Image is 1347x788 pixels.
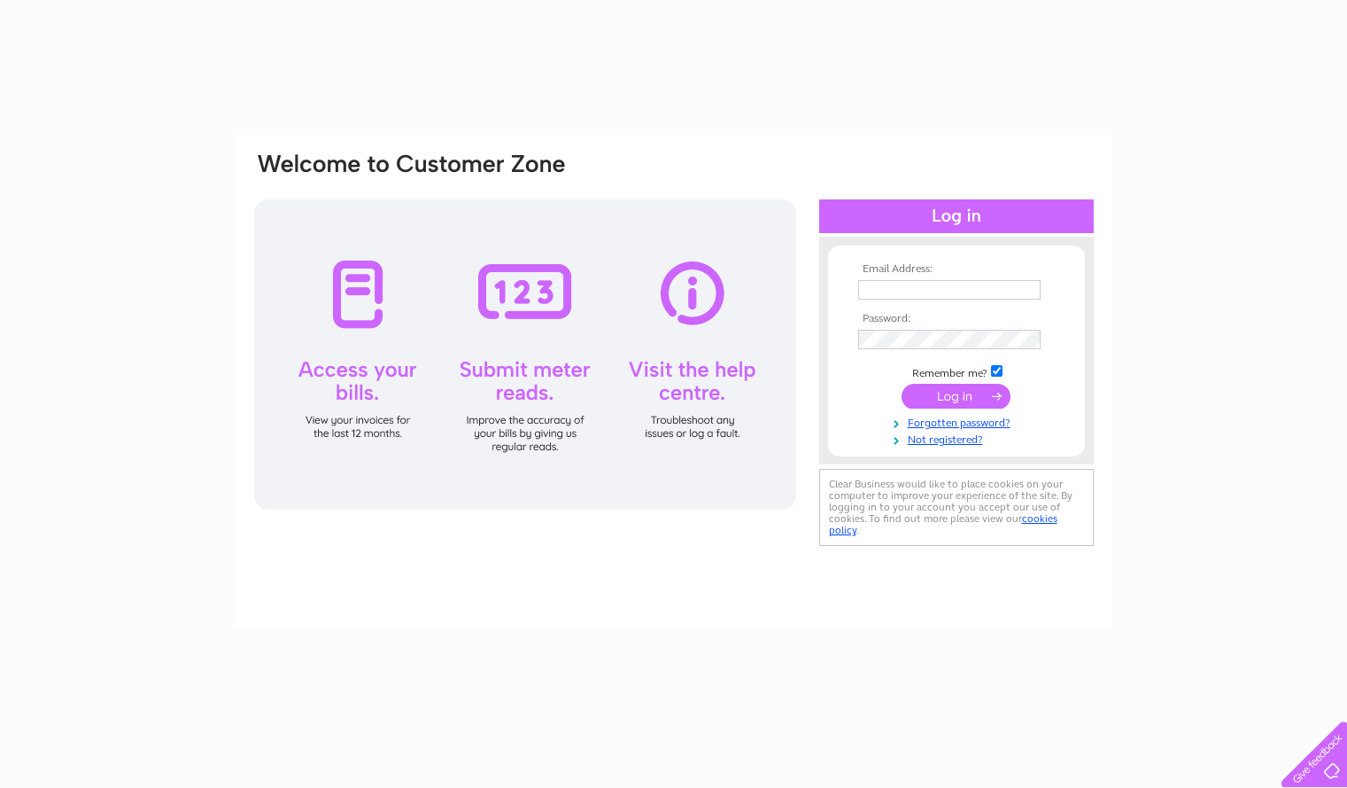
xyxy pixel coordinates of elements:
[819,469,1094,546] div: Clear Business would like to place cookies on your computer to improve your experience of the sit...
[854,263,1059,276] th: Email Address:
[858,413,1059,430] a: Forgotten password?
[854,313,1059,325] th: Password:
[858,430,1059,447] a: Not registered?
[902,384,1010,409] input: Submit
[829,512,1057,536] a: cookies policy
[854,363,1059,380] td: Remember me?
